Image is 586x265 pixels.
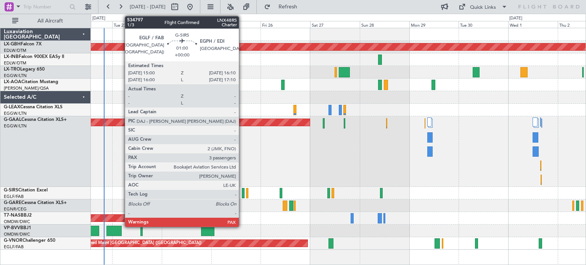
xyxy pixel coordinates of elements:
[4,117,21,122] span: G-GAAL
[4,105,20,109] span: G-LEAX
[4,73,27,79] a: EGGW/LTN
[4,226,31,230] a: VP-BVVBBJ1
[178,54,298,65] div: Planned Maint [GEOGRAPHIC_DATA] ([GEOGRAPHIC_DATA])
[4,85,49,91] a: [PERSON_NAME]/QSA
[4,42,21,47] span: LX-GBH
[4,188,48,193] a: G-SIRSCitation Excel
[23,1,67,13] input: Trip Number
[4,231,30,237] a: OMDW/DWC
[4,213,21,218] span: T7-NAS
[4,206,27,212] a: EGNR/CEG
[4,111,27,116] a: EGGW/LTN
[261,21,310,28] div: Fri 26
[4,244,24,250] a: EGLF/FAB
[459,21,508,28] div: Tue 30
[4,123,27,129] a: EGGW/LTN
[4,105,63,109] a: G-LEAXCessna Citation XLS
[4,117,67,122] a: G-GAALCessna Citation XLS+
[130,3,166,10] span: [DATE] - [DATE]
[4,80,58,84] a: LX-AOACitation Mustang
[4,55,64,59] a: LX-INBFalcon 900EX EASy II
[4,238,55,243] a: G-VNORChallenger 650
[4,226,20,230] span: VP-BVV
[4,67,45,72] a: LX-TROLegacy 650
[92,15,105,22] div: [DATE]
[4,213,32,218] a: T7-NASBBJ2
[455,1,511,13] button: Quick Links
[162,21,211,28] div: Wed 24
[470,4,496,11] div: Quick Links
[211,21,261,28] div: Thu 25
[4,188,18,193] span: G-SIRS
[4,80,21,84] span: LX-AOA
[81,238,201,249] div: Planned Maint [GEOGRAPHIC_DATA] ([GEOGRAPHIC_DATA])
[261,1,306,13] button: Refresh
[4,201,67,205] a: G-GARECessna Citation XLS+
[4,42,42,47] a: LX-GBHFalcon 7X
[4,60,26,66] a: EDLW/DTM
[509,15,522,22] div: [DATE]
[4,67,20,72] span: LX-TRO
[4,48,26,53] a: EDLW/DTM
[8,15,83,27] button: All Aircraft
[4,219,30,225] a: OMDW/DWC
[310,21,360,28] div: Sat 27
[20,18,80,24] span: All Aircraft
[4,55,19,59] span: LX-INB
[409,21,459,28] div: Mon 29
[4,238,23,243] span: G-VNOR
[272,4,304,10] span: Refresh
[508,21,558,28] div: Wed 1
[112,21,162,28] div: Tue 23
[4,194,24,199] a: EGLF/FAB
[4,201,21,205] span: G-GARE
[360,21,409,28] div: Sun 28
